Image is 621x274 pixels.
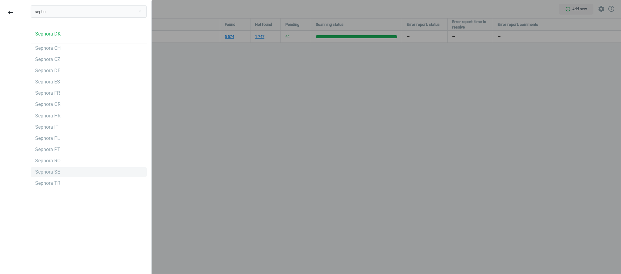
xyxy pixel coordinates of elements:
div: Sephora TR [35,180,60,187]
div: Sephora FR [35,90,60,96]
div: Sephora HR [35,113,61,119]
div: Sephora CZ [35,56,60,63]
div: Sephora IT [35,124,59,130]
div: Sephora PT [35,146,60,153]
div: Sephora DE [35,67,60,74]
button: Close [135,9,144,14]
div: Sephora ES [35,79,60,85]
div: Sephora RO [35,157,61,164]
button: keyboard_backspace [4,5,18,20]
input: Search campaign [31,5,147,18]
div: Sephora DK [35,31,61,37]
div: Sephora CH [35,45,61,52]
div: Sephora GR [35,101,61,108]
div: Sephora PL [35,135,60,142]
div: Sephora SE [35,169,60,175]
i: keyboard_backspace [7,9,14,16]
